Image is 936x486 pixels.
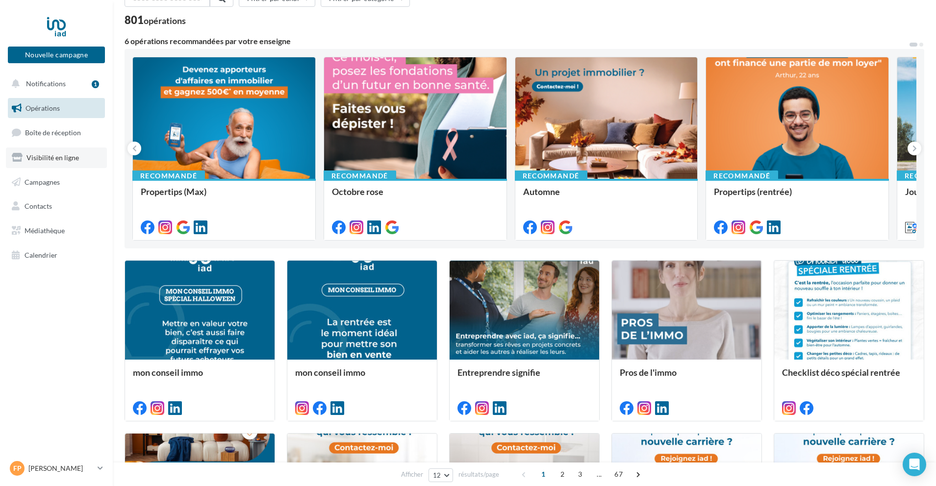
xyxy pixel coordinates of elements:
[13,463,22,473] span: FP
[295,367,429,387] div: mon conseil immo
[714,187,881,206] div: Propertips (rentrée)
[457,367,591,387] div: Entreprendre signifie
[144,16,186,25] div: opérations
[6,196,107,217] a: Contacts
[332,187,499,206] div: Octobre rose
[25,128,81,137] span: Boîte de réception
[706,170,778,181] div: Recommandé
[6,98,107,119] a: Opérations
[535,466,551,482] span: 1
[429,468,454,482] button: 12
[620,367,754,387] div: Pros de l'immo
[6,245,107,266] a: Calendrier
[25,226,65,235] span: Médiathèque
[6,122,107,143] a: Boîte de réception
[401,470,423,479] span: Afficher
[25,177,60,186] span: Campagnes
[6,172,107,193] a: Campagnes
[25,251,57,259] span: Calendrier
[26,79,66,88] span: Notifications
[125,37,909,45] div: 6 opérations recommandées par votre enseigne
[610,466,627,482] span: 67
[28,463,94,473] p: [PERSON_NAME]
[458,470,499,479] span: résultats/page
[132,170,205,181] div: Recommandé
[8,47,105,63] button: Nouvelle campagne
[591,466,607,482] span: ...
[8,459,105,478] a: FP [PERSON_NAME]
[6,147,107,168] a: Visibilité en ligne
[572,466,588,482] span: 3
[141,187,307,206] div: Propertips (Max)
[133,367,267,387] div: mon conseil immo
[25,202,52,210] span: Contacts
[25,104,60,112] span: Opérations
[6,73,103,94] button: Notifications 1
[324,170,396,181] div: Recommandé
[523,187,690,206] div: Automne
[555,466,570,482] span: 2
[26,153,79,162] span: Visibilité en ligne
[92,80,99,88] div: 1
[6,220,107,241] a: Médiathèque
[433,471,441,479] span: 12
[782,367,916,387] div: Checklist déco spécial rentrée
[125,15,186,25] div: 801
[515,170,587,181] div: Recommandé
[903,453,926,476] div: Open Intercom Messenger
